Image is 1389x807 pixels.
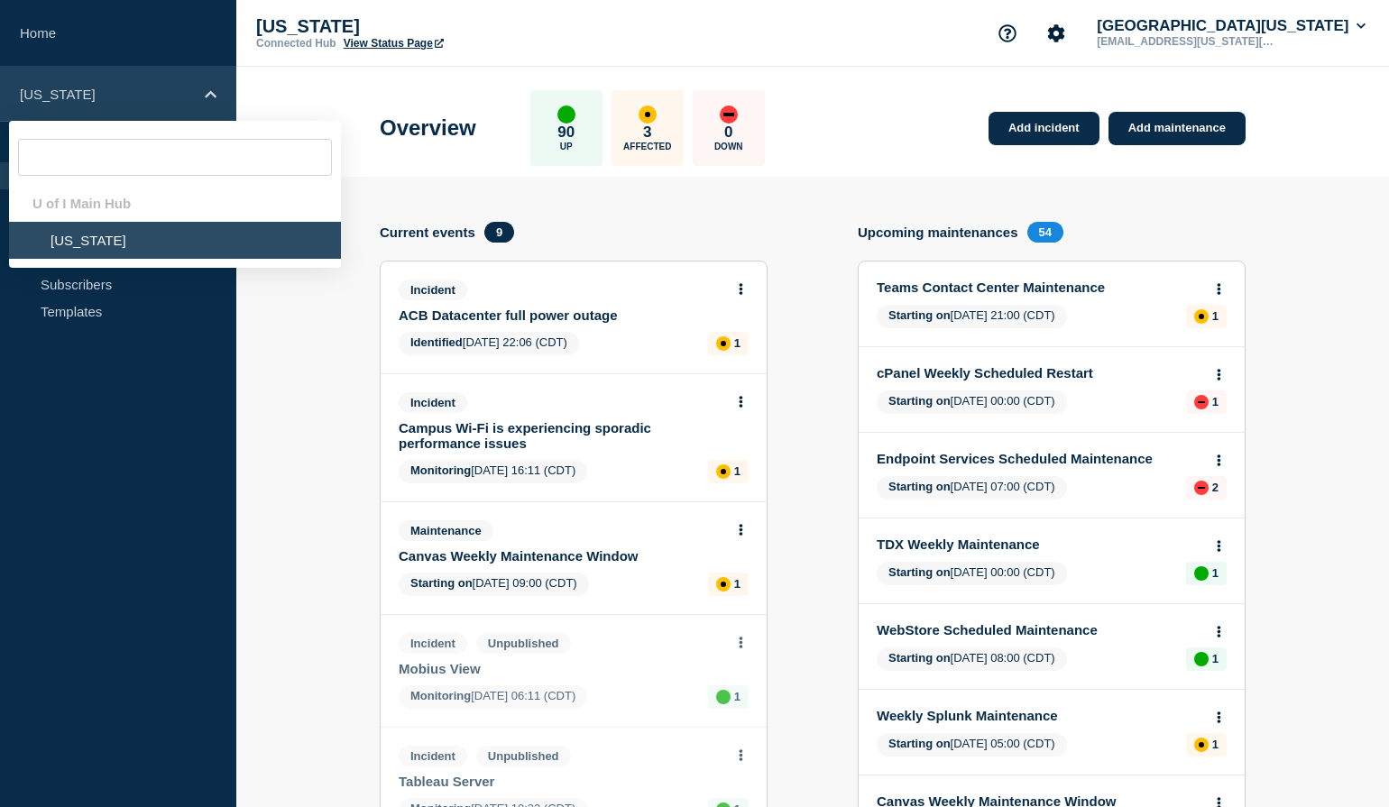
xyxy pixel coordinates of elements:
[724,124,732,142] p: 0
[399,332,579,355] span: [DATE] 22:06 (CDT)
[476,746,571,766] span: Unpublished
[9,222,341,259] li: [US_STATE]
[399,520,493,541] span: Maintenance
[399,746,467,766] span: Incident
[877,476,1067,500] span: [DATE] 07:00 (CDT)
[877,733,1067,757] span: [DATE] 05:00 (CDT)
[20,87,193,102] p: [US_STATE]
[734,336,740,350] p: 1
[557,124,575,142] p: 90
[877,280,1202,295] a: Teams Contact Center Maintenance
[1212,566,1219,580] p: 1
[888,565,951,579] span: Starting on
[1037,14,1075,52] button: Account settings
[399,307,724,323] a: ACB Datacenter full power outage
[344,37,444,50] a: View Status Page
[560,142,573,151] p: Up
[1093,35,1281,48] p: [EMAIL_ADDRESS][US_STATE][DOMAIN_NAME]
[399,420,724,451] a: Campus Wi-Fi is experiencing sporadic performance issues
[399,633,467,654] span: Incident
[476,633,571,654] span: Unpublished
[399,280,467,300] span: Incident
[720,105,738,124] div: down
[399,774,724,789] a: Tableau Server
[256,16,617,37] p: [US_STATE]
[557,105,575,124] div: up
[888,651,951,665] span: Starting on
[1212,481,1219,494] p: 2
[399,460,587,483] span: [DATE] 16:11 (CDT)
[1093,17,1369,35] button: [GEOGRAPHIC_DATA][US_STATE]
[734,577,740,591] p: 1
[877,622,1202,637] a: WebStore Scheduled Maintenance
[716,336,731,351] div: affected
[734,690,740,703] p: 1
[877,451,1202,466] a: Endpoint Services Scheduled Maintenance
[989,14,1026,52] button: Support
[1194,652,1209,666] div: up
[888,394,951,408] span: Starting on
[877,305,1067,328] span: [DATE] 21:00 (CDT)
[643,124,651,142] p: 3
[1194,566,1209,581] div: up
[410,463,471,477] span: Monitoring
[1194,738,1209,752] div: affected
[639,105,657,124] div: affected
[484,222,514,243] span: 9
[716,464,731,479] div: affected
[410,335,463,349] span: Identified
[1194,395,1209,409] div: down
[399,661,724,676] a: Mobius View
[1212,309,1219,323] p: 1
[716,577,731,591] div: affected
[714,142,743,151] p: Down
[256,37,336,50] p: Connected Hub
[877,536,1202,552] a: TDX Weekly Maintenance
[888,308,951,322] span: Starting on
[399,548,724,564] a: Canvas Weekly Maintenance Window
[380,225,475,240] h4: Current events
[1212,652,1219,665] p: 1
[888,480,951,493] span: Starting on
[877,708,1202,723] a: Weekly Splunk Maintenance
[734,464,740,478] p: 1
[623,142,671,151] p: Affected
[1212,395,1219,408] p: 1
[399,573,589,596] span: [DATE] 09:00 (CDT)
[399,685,587,709] span: [DATE] 06:11 (CDT)
[877,390,1067,414] span: [DATE] 00:00 (CDT)
[1194,481,1209,495] div: down
[716,690,731,704] div: up
[858,225,1018,240] h4: Upcoming maintenances
[380,115,476,141] h1: Overview
[1212,738,1219,751] p: 1
[989,112,1099,145] a: Add incident
[9,185,341,222] div: U of I Main Hub
[410,689,471,702] span: Monitoring
[877,365,1202,381] a: cPanel Weekly Scheduled Restart
[399,392,467,413] span: Incident
[1194,309,1209,324] div: affected
[877,647,1067,671] span: [DATE] 08:00 (CDT)
[1027,222,1063,243] span: 54
[888,737,951,750] span: Starting on
[410,576,473,590] span: Starting on
[877,562,1067,585] span: [DATE] 00:00 (CDT)
[1108,112,1246,145] a: Add maintenance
